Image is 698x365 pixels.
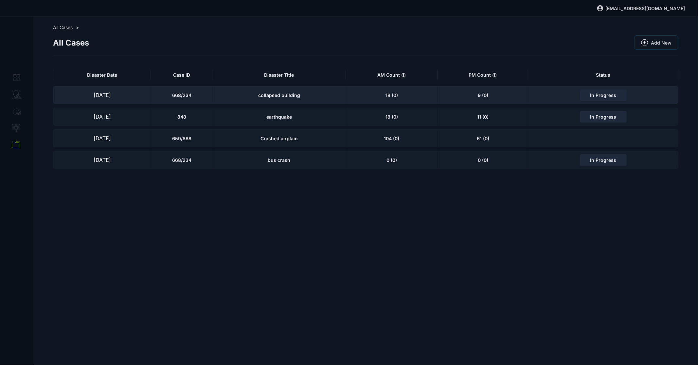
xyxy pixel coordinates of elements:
span: 0 (0) [478,157,488,163]
span: collapsed building [258,92,300,98]
span: All Cases [53,38,89,48]
span: bus crash [268,157,291,163]
span: All Cases [53,25,73,30]
span: 61 (0) [477,136,489,141]
span: 668/234 [172,92,191,98]
span: In Progress [590,157,616,163]
img: svg%3e [597,5,604,12]
span: In Progress [590,114,616,120]
span: [EMAIL_ADDRESS][DOMAIN_NAME] [605,6,685,11]
span: 104 (0) [384,136,400,141]
span: Disaster Title [264,72,294,78]
span: 9 (0) [478,92,488,98]
span: PM Count (i) [469,72,497,78]
button: Add New [634,35,678,50]
span: Add New [651,40,671,46]
span: AM Count (i) [377,72,406,78]
span: 659/888 [172,136,191,141]
span: > [76,25,79,30]
div: [DATE] [53,86,151,104]
span: 18 (0) [385,92,398,98]
span: 11 (0) [477,114,489,120]
span: Status [596,72,610,78]
span: 848 [177,114,186,120]
span: Crashed airplain [260,136,298,141]
div: [DATE] [53,108,151,125]
span: 0 (0) [386,157,397,163]
span: Disaster Date [87,72,117,78]
span: In Progress [590,92,616,98]
span: Case ID [173,72,190,78]
div: [DATE] [53,151,151,169]
span: 18 (0) [385,114,398,120]
span: 668/234 [172,157,191,163]
div: [DATE] [53,129,151,147]
span: earthquake [266,114,292,120]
